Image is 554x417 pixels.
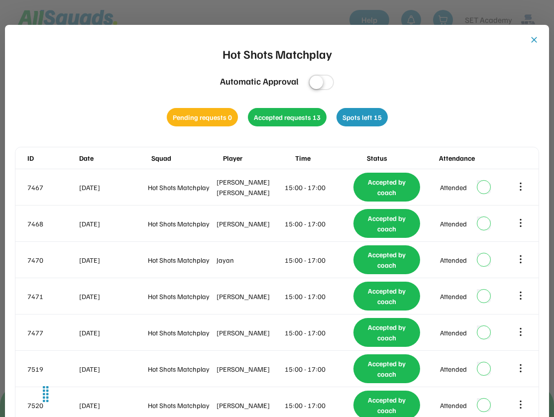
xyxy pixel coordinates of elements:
[217,255,283,265] div: Jayan
[167,108,238,126] div: Pending requests 0
[79,327,146,338] div: [DATE]
[27,291,77,302] div: 7471
[353,282,420,311] div: Accepted by coach
[285,327,351,338] div: 15:00 - 17:00
[285,400,351,411] div: 15:00 - 17:00
[217,364,283,374] div: [PERSON_NAME]
[217,327,283,338] div: [PERSON_NAME]
[27,364,77,374] div: 7519
[353,245,420,274] div: Accepted by coach
[217,218,283,229] div: [PERSON_NAME]
[222,45,332,63] div: Hot Shots Matchplay
[529,35,539,45] button: close
[79,182,146,193] div: [DATE]
[79,255,146,265] div: [DATE]
[248,108,327,126] div: Accepted requests 13
[148,218,215,229] div: Hot Shots Matchplay
[367,153,437,163] div: Status
[353,354,420,383] div: Accepted by coach
[148,255,215,265] div: Hot Shots Matchplay
[285,182,351,193] div: 15:00 - 17:00
[220,75,299,88] div: Automatic Approval
[79,153,149,163] div: Date
[353,209,420,238] div: Accepted by coach
[27,153,77,163] div: ID
[440,218,467,229] div: Attended
[285,255,351,265] div: 15:00 - 17:00
[79,400,146,411] div: [DATE]
[440,327,467,338] div: Attended
[27,255,77,265] div: 7470
[151,153,222,163] div: Squad
[439,153,509,163] div: Attendance
[27,182,77,193] div: 7467
[285,291,351,302] div: 15:00 - 17:00
[148,182,215,193] div: Hot Shots Matchplay
[440,182,467,193] div: Attended
[148,291,215,302] div: Hot Shots Matchplay
[440,400,467,411] div: Attended
[440,255,467,265] div: Attended
[440,364,467,374] div: Attended
[336,108,388,126] div: Spots left 15
[353,173,420,202] div: Accepted by coach
[440,291,467,302] div: Attended
[217,400,283,411] div: [PERSON_NAME]
[79,364,146,374] div: [DATE]
[223,153,293,163] div: Player
[148,327,215,338] div: Hot Shots Matchplay
[148,364,215,374] div: Hot Shots Matchplay
[353,318,420,347] div: Accepted by coach
[79,291,146,302] div: [DATE]
[285,364,351,374] div: 15:00 - 17:00
[285,218,351,229] div: 15:00 - 17:00
[217,291,283,302] div: [PERSON_NAME]
[217,177,283,198] div: [PERSON_NAME] [PERSON_NAME]
[295,153,365,163] div: Time
[27,218,77,229] div: 7468
[79,218,146,229] div: [DATE]
[148,400,215,411] div: Hot Shots Matchplay
[27,327,77,338] div: 7477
